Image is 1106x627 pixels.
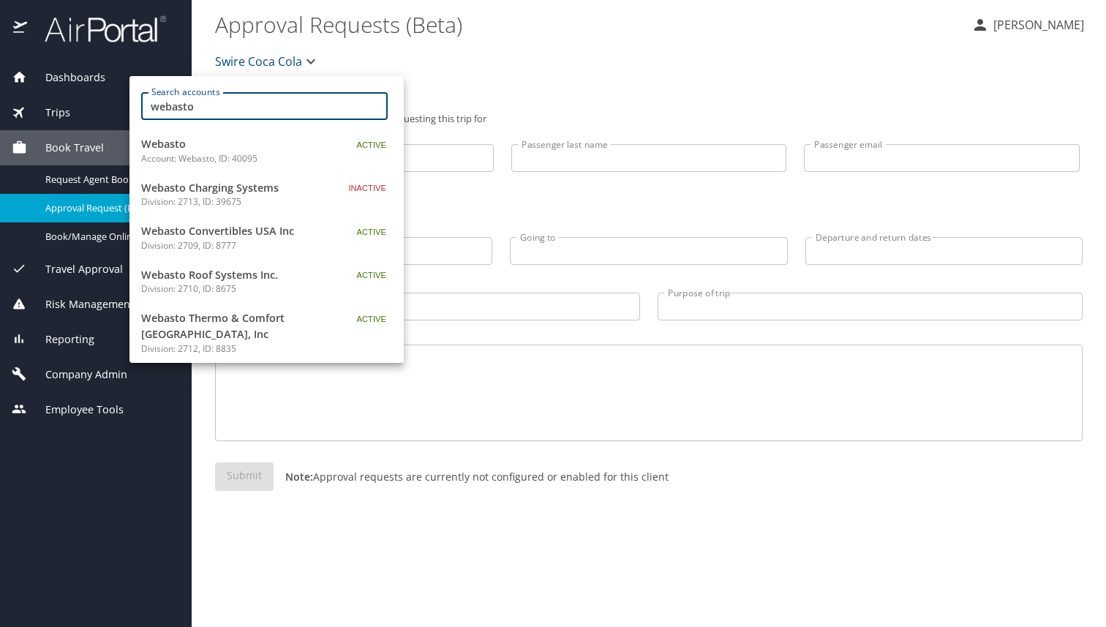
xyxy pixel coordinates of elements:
span: Webasto [141,136,324,152]
a: Webasto Roof Systems Inc.Division: 2710, ID: 8675 [129,260,404,304]
span: Webasto Roof Systems Inc. [141,267,324,283]
a: Webasto Convertibles USA IncDivision: 2709, ID: 8777 [129,216,404,260]
a: Webasto Thermo & Comfort [GEOGRAPHIC_DATA], IncDivision: 2712, ID: 8835 [129,303,404,362]
p: Division: 2710, ID: 8675 [141,282,324,296]
span: Webasto Convertibles USA Inc [141,223,324,239]
p: Division: 2712, ID: 8835 [141,342,324,356]
a: Webasto Charging SystemsDivision: 2713, ID: 39675 [129,173,404,217]
span: Webasto Thermo & Comfort [GEOGRAPHIC_DATA], Inc [141,310,324,342]
p: Division: 2709, ID: 8777 [141,239,324,252]
p: Account: Webasto, ID: 40095 [141,152,324,165]
a: WebastoAccount: Webasto, ID: 40095 [129,129,404,173]
span: Webasto Charging Systems [141,180,324,196]
p: Division: 2713, ID: 39675 [141,195,324,209]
